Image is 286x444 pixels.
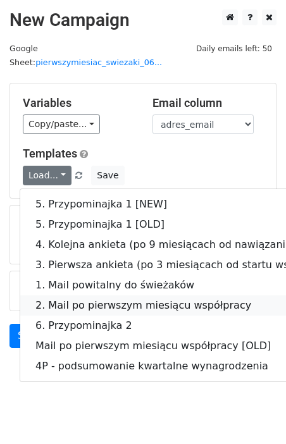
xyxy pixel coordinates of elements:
[9,324,51,348] a: Send
[23,166,71,185] a: Load...
[223,383,286,444] div: Widżet czatu
[23,96,134,110] h5: Variables
[35,58,162,67] a: pierwszymiesiac_swiezaki_06...
[192,44,277,53] a: Daily emails left: 50
[23,114,100,134] a: Copy/paste...
[91,166,124,185] button: Save
[223,383,286,444] iframe: Chat Widget
[23,147,77,160] a: Templates
[152,96,263,110] h5: Email column
[192,42,277,56] span: Daily emails left: 50
[9,9,277,31] h2: New Campaign
[9,44,162,68] small: Google Sheet:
